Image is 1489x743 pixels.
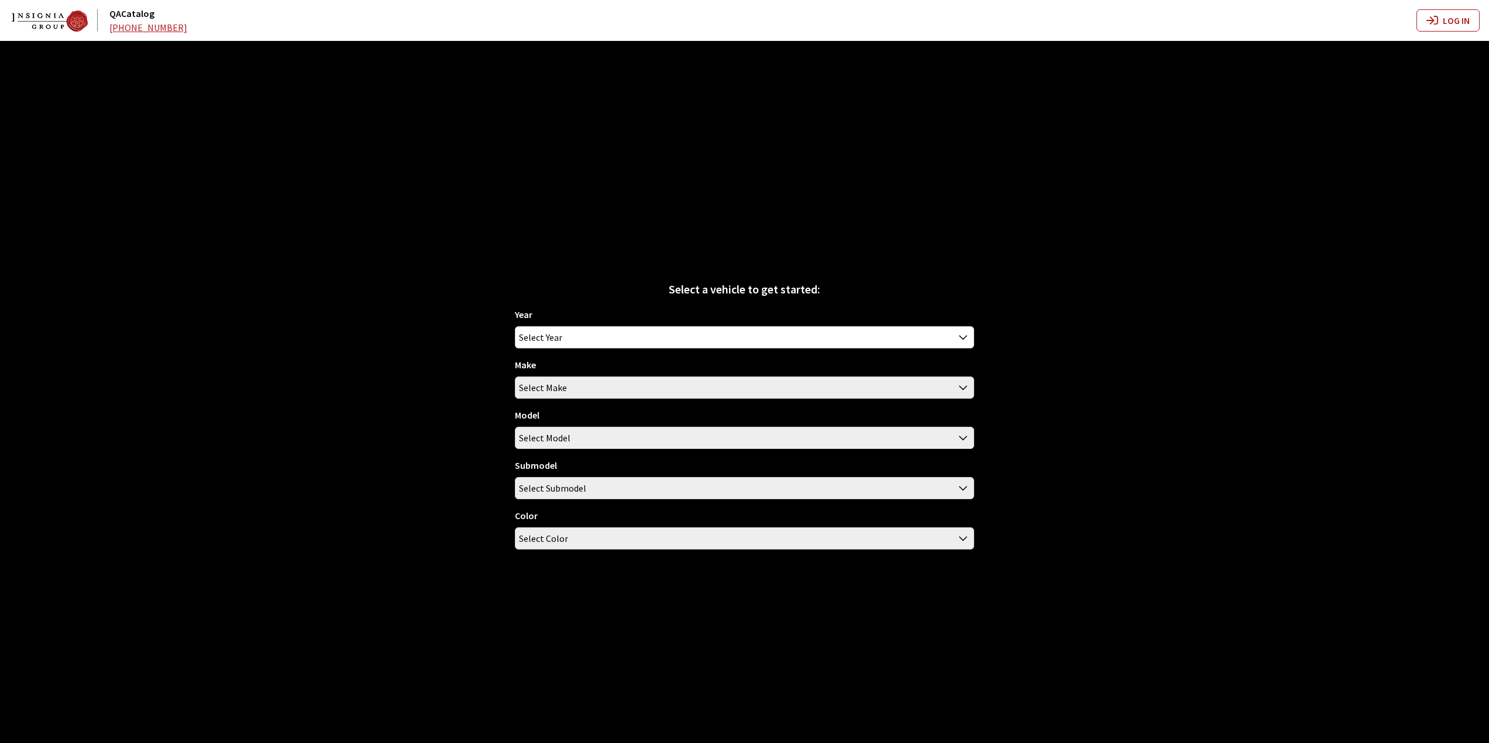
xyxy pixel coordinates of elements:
span: Select Submodel [515,477,974,499]
label: Color [515,509,538,523]
span: Select Make [515,377,973,398]
label: Submodel [515,458,557,472]
img: Dashboard [12,11,88,32]
span: Select Submodel [515,478,973,499]
span: Select Model [515,427,973,448]
span: Select Year [515,327,973,348]
label: Model [515,408,539,422]
label: Make [515,358,536,372]
span: Select Make [515,376,974,399]
span: Select Color [519,528,568,549]
span: Select Make [519,377,567,398]
button: Log In [1416,9,1480,32]
span: Select Year [519,327,562,348]
a: QACatalog logo [12,9,107,32]
a: QACatalog [109,8,154,19]
div: Select a vehicle to get started: [515,281,974,298]
span: Select Submodel [519,478,586,499]
span: Select Color [515,527,974,550]
span: Select Color [515,528,973,549]
label: Year [515,307,532,322]
span: Select Year [515,326,974,348]
a: [PHONE_NUMBER] [109,22,187,33]
span: Select Model [515,427,974,449]
span: Select Model [519,427,570,448]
